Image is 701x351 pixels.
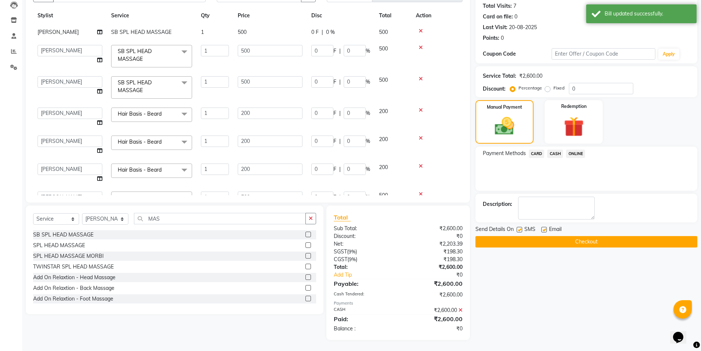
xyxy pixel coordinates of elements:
div: Sub Total: [328,225,398,232]
span: F [333,165,336,173]
div: SPL HEAD MASSAGE [33,242,85,249]
div: Total: [328,263,398,271]
a: x [162,110,165,117]
span: F [333,109,336,117]
input: Search or Scan [134,213,306,224]
th: Qty [197,7,233,24]
span: | [339,109,341,117]
span: 0 % [326,28,335,36]
div: Payable: [328,279,398,288]
div: SPL HEAD MASSAGE MORBI [33,252,104,260]
span: 500 [379,29,388,35]
span: 200 [379,108,388,115]
div: Net: [328,240,398,248]
div: Coupon Code [483,50,552,58]
span: % [366,137,370,145]
div: Service Total: [483,72,516,80]
span: SGST [334,248,347,255]
div: ₹2,600.00 [398,306,468,314]
a: x [143,56,146,62]
span: | [339,47,341,55]
th: Price [233,7,307,24]
span: F [333,47,336,55]
span: F [333,78,336,86]
span: | [339,193,341,201]
button: Checkout [475,236,697,248]
span: 1 [201,29,204,35]
div: Discount: [328,232,398,240]
span: CASH [547,150,563,158]
span: SB SPL HEAD MASSAGE [118,79,152,94]
span: 200 [379,136,388,143]
div: TWINSTAR SPL HEAD MASSAGE [33,263,114,271]
span: Send Details On [475,225,514,235]
div: ₹2,600.00 [398,279,468,288]
span: | [339,78,341,86]
a: Add Tip [328,271,410,279]
span: 500 [379,77,388,83]
label: Fixed [553,85,564,91]
img: _gift.svg [557,114,590,139]
span: SB SPL HEAD MASSAGE [111,29,171,35]
span: | [322,28,323,36]
div: ₹2,600.00 [519,72,542,80]
div: Add On Relaxtion - Head Massage [33,274,116,281]
a: x [162,138,165,145]
div: CASH [328,306,398,314]
a: x [162,166,165,173]
span: F [333,193,336,201]
span: Hair Basis - Beard [118,166,162,173]
div: ( ) [328,256,398,263]
span: CARD [529,150,545,158]
div: Add On Relaxtion - Back Massage [33,284,114,292]
div: Points: [483,34,499,42]
th: Service [107,7,197,24]
span: Email [549,225,562,235]
div: ( ) [328,248,398,256]
span: % [366,78,370,86]
div: ₹2,600.00 [398,291,468,299]
th: Disc [307,7,375,24]
span: 500 [379,45,388,52]
div: ₹2,600.00 [398,263,468,271]
div: Description: [483,200,512,208]
iframe: chat widget [670,322,694,344]
input: Enter Offer / Coupon Code [552,48,655,60]
span: ONLINE [566,150,585,158]
div: Last Visit: [483,24,507,31]
div: 0 [501,34,504,42]
div: ₹0 [398,325,468,333]
th: Action [411,7,463,24]
div: ₹2,203.39 [398,240,468,248]
span: 500 [379,192,388,199]
a: x [143,87,146,94]
span: | [339,165,341,173]
span: % [366,47,370,55]
span: 200 [379,164,388,171]
div: Total Visits: [483,2,512,10]
div: 0 [514,13,517,21]
label: Percentage [518,85,542,91]
div: Balance : [328,325,398,333]
div: ₹0 [410,271,468,279]
span: % [366,109,370,117]
span: | [339,137,341,145]
div: Add On Relaxtion - Foot Massage [33,295,113,303]
img: _cash.svg [489,115,520,137]
label: Manual Payment [487,104,522,110]
span: Hair Basis - Beard [118,138,162,145]
div: ₹2,600.00 [398,225,468,232]
span: F [333,137,336,145]
span: 0 F [311,28,319,36]
div: Card on file: [483,13,513,21]
div: Payments [334,300,462,306]
th: Stylist [33,7,107,24]
div: 20-08-2025 [509,24,537,31]
div: ₹198.30 [398,256,468,263]
span: Total [334,214,351,221]
span: 9% [349,256,356,262]
span: 500 [238,29,247,35]
div: Discount: [483,85,506,93]
label: Redemption [561,103,587,110]
div: SB SPL HEAD MASSAGE [33,231,93,239]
